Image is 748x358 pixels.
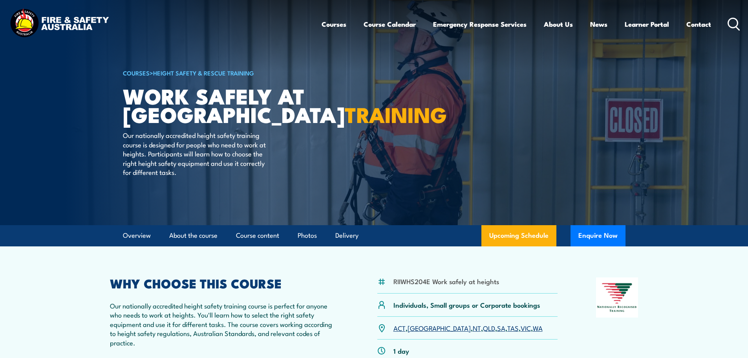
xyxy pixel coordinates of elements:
p: , , , , , , , [393,323,543,332]
p: Our nationally accredited height safety training course is designed for people who need to work a... [123,130,266,176]
h1: Work Safely at [GEOGRAPHIC_DATA] [123,86,317,123]
a: Course Calendar [364,14,416,35]
p: Individuals, Small groups or Corporate bookings [393,300,540,309]
a: Upcoming Schedule [481,225,556,246]
a: Courses [322,14,346,35]
a: [GEOGRAPHIC_DATA] [408,323,471,332]
a: News [590,14,607,35]
h6: > [123,68,317,77]
a: About the course [169,225,218,246]
a: Course content [236,225,279,246]
a: QLD [483,323,495,332]
a: TAS [507,323,519,332]
a: Delivery [335,225,358,246]
a: About Us [544,14,573,35]
li: RIIWHS204E Work safely at heights [393,277,499,286]
img: Nationally Recognised Training logo. [596,277,638,318]
a: COURSES [123,68,150,77]
p: Our nationally accredited height safety training course is perfect for anyone who needs to work a... [110,301,339,347]
a: Overview [123,225,151,246]
a: VIC [521,323,531,332]
button: Enquire Now [571,225,625,246]
a: WA [533,323,543,332]
strong: TRAINING [345,97,447,130]
a: Learner Portal [625,14,669,35]
a: Photos [298,225,317,246]
a: Height Safety & Rescue Training [153,68,254,77]
a: Contact [686,14,711,35]
a: NT [473,323,481,332]
p: 1 day [393,346,409,355]
a: Emergency Response Services [433,14,527,35]
a: ACT [393,323,406,332]
h2: WHY CHOOSE THIS COURSE [110,277,339,288]
a: SA [497,323,505,332]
